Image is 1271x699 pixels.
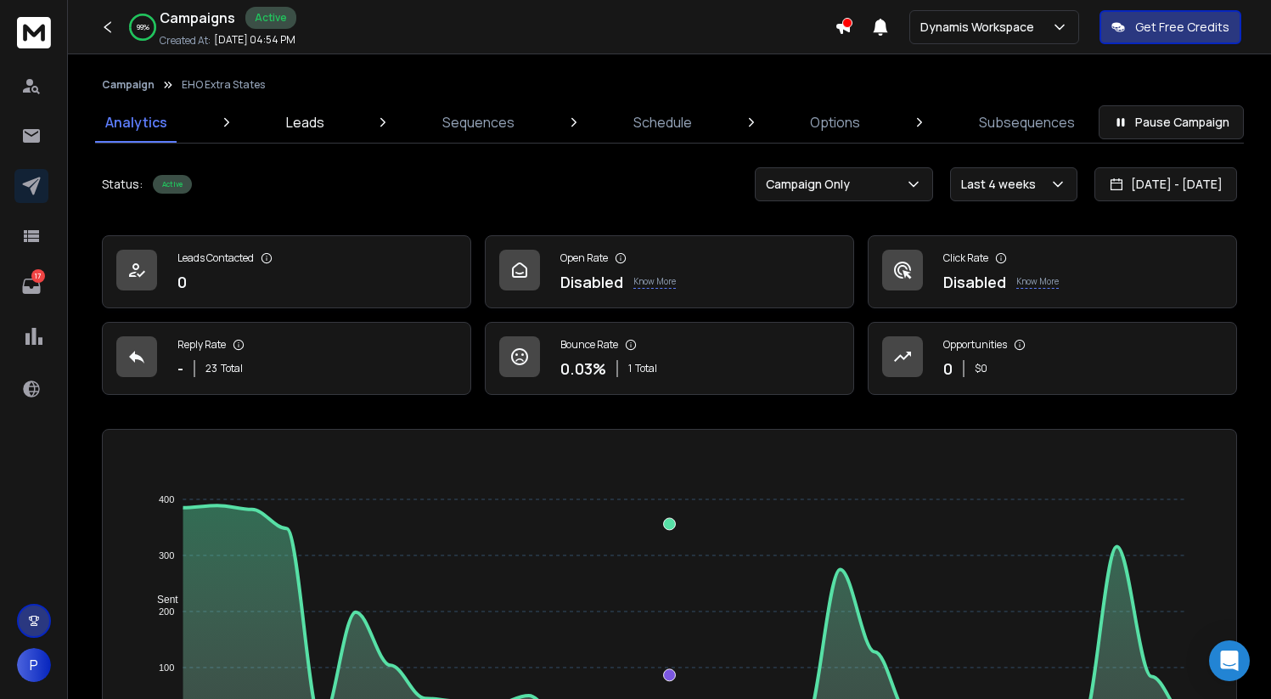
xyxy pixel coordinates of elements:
a: Bounce Rate0.03%1Total [485,322,854,395]
p: $ 0 [975,362,987,375]
p: Open Rate [560,251,608,265]
tspan: 400 [159,494,174,505]
p: Campaign Only [766,176,857,193]
p: 99 % [137,22,149,32]
a: Options [800,102,870,143]
button: P [17,648,51,682]
p: Leads [286,112,324,132]
p: Disabled [560,270,623,294]
div: Active [153,175,192,194]
div: Open Intercom Messenger [1209,640,1250,681]
tspan: 100 [159,662,174,673]
p: Click Rate [943,251,988,265]
a: Sequences [432,102,525,143]
span: Total [635,362,657,375]
p: 17 [31,269,45,283]
a: Open RateDisabledKnow More [485,235,854,308]
p: Reply Rate [177,338,226,352]
a: Analytics [95,102,177,143]
p: Subsequences [979,112,1075,132]
a: Leads Contacted0 [102,235,471,308]
h1: Campaigns [160,8,235,28]
a: Reply Rate-23Total [102,322,471,395]
button: [DATE] - [DATE] [1094,167,1237,201]
p: 0 [177,270,187,294]
a: Subsequences [969,102,1085,143]
span: Total [221,362,243,375]
span: 23 [205,362,217,375]
p: 0 [943,357,953,381]
p: Know More [633,275,676,289]
a: Leads [276,102,335,143]
tspan: 200 [159,606,174,617]
span: 1 [628,362,632,375]
span: Sent [144,594,178,606]
p: Sequences [442,112,515,132]
button: Pause Campaign [1099,105,1244,139]
button: Campaign [102,78,155,92]
p: - [177,357,183,381]
p: Leads Contacted [177,251,254,265]
p: Dynamis Workspace [920,19,1041,36]
p: Last 4 weeks [961,176,1043,193]
a: 17 [14,269,48,303]
p: Options [810,112,860,132]
p: Analytics [105,112,167,132]
a: Click RateDisabledKnow More [868,235,1237,308]
a: Opportunities0$0 [868,322,1237,395]
p: Know More [1016,275,1059,289]
p: Bounce Rate [560,338,618,352]
p: Opportunities [943,338,1007,352]
p: Get Free Credits [1135,19,1229,36]
tspan: 300 [159,550,174,561]
div: Active [245,7,296,29]
p: [DATE] 04:54 PM [214,33,295,47]
p: Schedule [633,112,692,132]
p: Disabled [943,270,1006,294]
p: 0.03 % [560,357,606,381]
button: Get Free Credits [1099,10,1241,44]
p: EHO Extra States [182,78,265,92]
p: Status: [102,176,143,193]
p: Created At: [160,34,211,48]
a: Schedule [623,102,702,143]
